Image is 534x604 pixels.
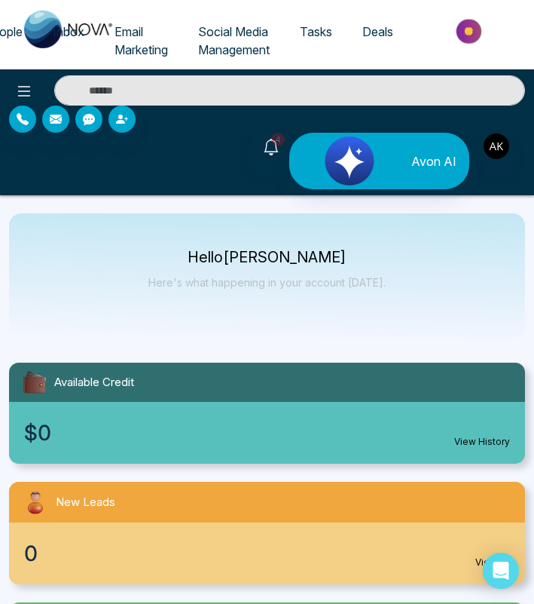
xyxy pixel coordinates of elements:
a: Tasks [285,17,347,46]
span: New Leads [56,494,115,511]
div: Open Intercom Messenger [483,553,519,589]
img: availableCredit.svg [21,369,48,396]
p: Here's what happening in your account [DATE]. [148,276,386,289]
img: Nova CRM Logo [24,11,114,48]
a: View History [454,435,510,449]
span: Available Credit [54,374,134,391]
img: Market-place.gif [416,14,525,48]
span: Tasks [300,24,332,39]
a: Inbox [38,17,99,46]
span: Email Marketing [114,24,168,57]
span: $0 [24,417,51,449]
img: Lead Flow [293,136,406,185]
a: Deals [347,17,408,46]
p: Hello [PERSON_NAME] [148,251,386,264]
span: Deals [362,24,393,39]
span: 4 [271,133,285,146]
img: newLeads.svg [21,488,50,517]
span: Avon AI [411,152,456,170]
button: Avon AI [289,133,469,189]
span: Inbox [53,24,84,39]
a: Email Marketing [99,17,183,64]
a: View All [475,556,510,569]
a: 4 [253,133,289,159]
a: Social Media Management [183,17,285,64]
span: Social Media Management [198,24,270,57]
span: 0 [24,538,38,569]
img: User Avatar [484,133,509,159]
